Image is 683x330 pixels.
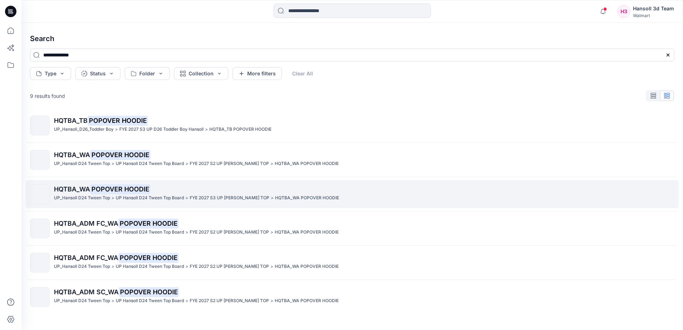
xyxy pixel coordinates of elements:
[275,297,339,305] p: HQTBA_WA POPOVER HOODIE
[26,283,679,311] a: HQTBA_ADM SC_WAPOPOVER HOODIEUP_Hansoll D24 Tween Top>UP Hansoll D24 Tween Top Board>FYE 2027 S2 ...
[54,160,110,167] p: UP_Hansoll D24 Tween Top
[54,194,110,202] p: UP_Hansoll D24 Tween Top
[275,194,339,202] p: HQTBA_WA POPOVER HOODIE
[185,194,188,202] p: >
[54,288,119,296] span: HQTBA_ADM SC_WA
[270,229,273,236] p: >
[54,229,110,236] p: UP_Hansoll D24 Tween Top
[54,254,118,261] span: HQTBA_ADM FC_WA
[54,263,110,270] p: UP_Hansoll D24 Tween Top
[275,263,339,270] p: HQTBA_WA POPOVER HOODIE
[111,229,114,236] p: >
[115,126,118,133] p: >
[90,184,150,194] mark: POPOVER HOODIE
[54,151,90,159] span: HQTBA_WA
[26,111,679,140] a: HQTBA_TBPOPOVER HOODIEUP_Hansoll_D26_Toddler Boy>FYE 2027 S3 UP D26 Toddler Boy Hansoll>HQTBA_TB ...
[209,126,271,133] p: HQTBA_TB POPOVER HOODIE
[116,263,184,270] p: UP Hansoll D24 Tween Top Board
[270,160,273,167] p: >
[271,194,274,202] p: >
[174,67,228,80] button: Collection
[270,263,273,270] p: >
[275,160,339,167] p: HQTBA_WA POPOVER HOODIE
[54,126,114,133] p: UP_Hansoll_D26_Toddler Boy
[54,185,90,193] span: HQTBA_WA
[119,126,204,133] p: FYE 2027 S3 UP D26 Toddler Boy Hansoll
[111,194,114,202] p: >
[270,297,273,305] p: >
[185,160,188,167] p: >
[90,150,150,160] mark: POPOVER HOODIE
[633,13,674,18] div: Walmart
[190,263,269,270] p: FYE 2027 S2 UP HANSOLL TWEEN TOP
[26,249,679,277] a: HQTBA_ADM FC_WAPOPOVER HOODIEUP_Hansoll D24 Tween Top>UP Hansoll D24 Tween Top Board>FYE 2027 S2 ...
[190,229,269,236] p: FYE 2027 S2 UP HANSOLL TWEEN TOP
[26,214,679,242] a: HQTBA_ADM FC_WAPOPOVER HOODIEUP_Hansoll D24 Tween Top>UP Hansoll D24 Tween Top Board>FYE 2027 S2 ...
[26,180,679,208] a: HQTBA_WAPOPOVER HOODIEUP_Hansoll D24 Tween Top>UP Hansoll D24 Tween Top Board>FYE 2027 S3 UP [PER...
[118,252,179,262] mark: POPOVER HOODIE
[75,67,120,80] button: Status
[30,92,65,100] p: 9 results found
[88,115,148,125] mark: POPOVER HOODIE
[116,194,184,202] p: UP Hansoll D24 Tween Top Board
[233,67,282,80] button: More filters
[54,117,88,124] span: HQTBA_TB
[26,146,679,174] a: HQTBA_WAPOPOVER HOODIEUP_Hansoll D24 Tween Top>UP Hansoll D24 Tween Top Board>FYE 2027 S2 UP [PER...
[190,194,269,202] p: FYE 2027 S3 UP HANSOLL TWEEN TOP
[24,29,680,49] h4: Search
[54,297,110,305] p: UP_Hansoll D24 Tween Top
[190,160,269,167] p: FYE 2027 S2 UP HANSOLL TWEEN TOP
[111,297,114,305] p: >
[119,287,179,297] mark: POPOVER HOODIE
[116,297,184,305] p: UP Hansoll D24 Tween Top Board
[30,67,71,80] button: Type
[116,229,184,236] p: UP Hansoll D24 Tween Top Board
[116,160,184,167] p: UP Hansoll D24 Tween Top Board
[617,5,630,18] div: H3
[205,126,208,133] p: >
[111,160,114,167] p: >
[125,67,170,80] button: Folder
[185,229,188,236] p: >
[190,297,269,305] p: FYE 2027 S2 UP HANSOLL TWEEN TOP
[118,218,179,228] mark: POPOVER HOODIE
[275,229,339,236] p: HQTBA_WA POPOVER HOODIE
[111,263,114,270] p: >
[633,4,674,13] div: Hansoll 3d Team
[185,297,188,305] p: >
[185,263,188,270] p: >
[54,220,118,227] span: HQTBA_ADM FC_WA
